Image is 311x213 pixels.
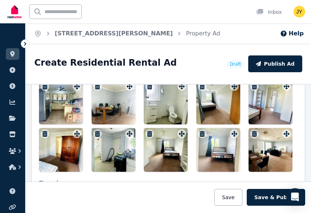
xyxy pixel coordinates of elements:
[34,57,177,69] h1: Create Residential Rental Ad
[280,29,304,38] button: Help
[293,6,305,18] img: JIAN YU
[247,189,305,206] button: Save & Publish
[214,189,242,206] button: Save
[248,55,302,72] button: Publish Ad
[256,8,282,16] div: Inbox
[26,23,229,44] nav: Breadcrumb
[230,61,241,67] span: Draft
[39,179,297,186] p: Floor plans
[6,3,23,21] img: RentBetter
[186,30,220,37] a: Property Ad
[55,30,173,37] a: [STREET_ADDRESS][PERSON_NAME]
[286,188,304,206] div: Open Intercom Messenger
